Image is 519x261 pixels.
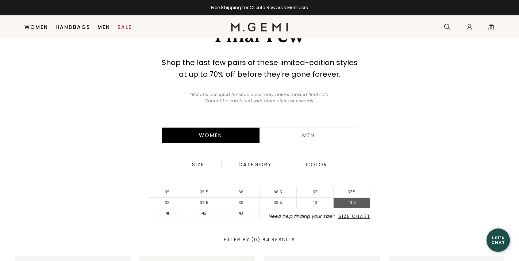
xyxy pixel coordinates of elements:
div: Final Few [124,22,395,48]
span: Size Chart [338,213,370,219]
li: 36 [223,187,260,198]
img: M.Gemi [231,23,288,31]
p: *Returns accepted for store credit only unless marked final sale. Cannot be combined with other o... [186,92,334,104]
a: Men [97,24,110,30]
li: Need help finding your size? [260,214,370,219]
li: 38 [149,198,186,208]
a: Women [24,24,48,30]
a: Handbags [55,24,90,30]
div: Size [192,162,205,168]
li: 43 [223,208,260,219]
li: 39.5 [260,198,297,208]
span: 0 [488,25,495,32]
div: Filter By (0) : 84 Results [9,237,510,242]
li: 37 [297,187,334,198]
li: 37.5 [334,187,370,198]
li: 39 [223,198,260,208]
div: Category [238,162,272,168]
a: Men [259,128,357,143]
div: Women [162,128,259,143]
div: Let's Chat [487,235,510,245]
div: Color [305,162,328,168]
li: 35 [149,187,186,198]
li: 38.5 [186,198,223,208]
li: 40 [297,198,334,208]
strong: Shop the last few pairs of these limited-edition styles at up to 70% off before they’re gone fore... [162,57,358,79]
li: 40.5 [334,198,370,208]
a: Sale [118,24,132,30]
li: 42 [186,208,223,219]
li: 36.5 [260,187,297,198]
li: 35.5 [186,187,223,198]
li: 41 [149,208,186,219]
